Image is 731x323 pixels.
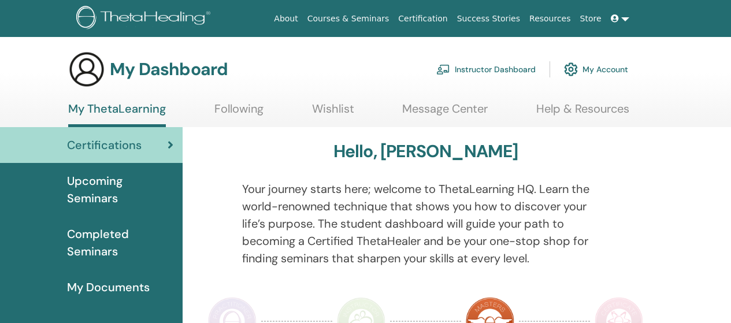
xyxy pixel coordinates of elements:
[576,8,606,29] a: Store
[536,102,629,124] a: Help & Resources
[564,57,628,82] a: My Account
[67,136,142,154] span: Certifications
[436,57,536,82] a: Instructor Dashboard
[214,102,264,124] a: Following
[67,172,173,207] span: Upcoming Seminars
[68,51,105,88] img: generic-user-icon.jpg
[67,225,173,260] span: Completed Seminars
[402,102,488,124] a: Message Center
[269,8,302,29] a: About
[303,8,394,29] a: Courses & Seminars
[394,8,452,29] a: Certification
[436,64,450,75] img: chalkboard-teacher.svg
[333,141,518,162] h3: Hello, [PERSON_NAME]
[67,279,150,296] span: My Documents
[242,180,610,267] p: Your journey starts here; welcome to ThetaLearning HQ. Learn the world-renowned technique that sh...
[110,59,228,80] h3: My Dashboard
[312,102,354,124] a: Wishlist
[525,8,576,29] a: Resources
[564,60,578,79] img: cog.svg
[68,102,166,127] a: My ThetaLearning
[452,8,525,29] a: Success Stories
[76,6,214,32] img: logo.png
